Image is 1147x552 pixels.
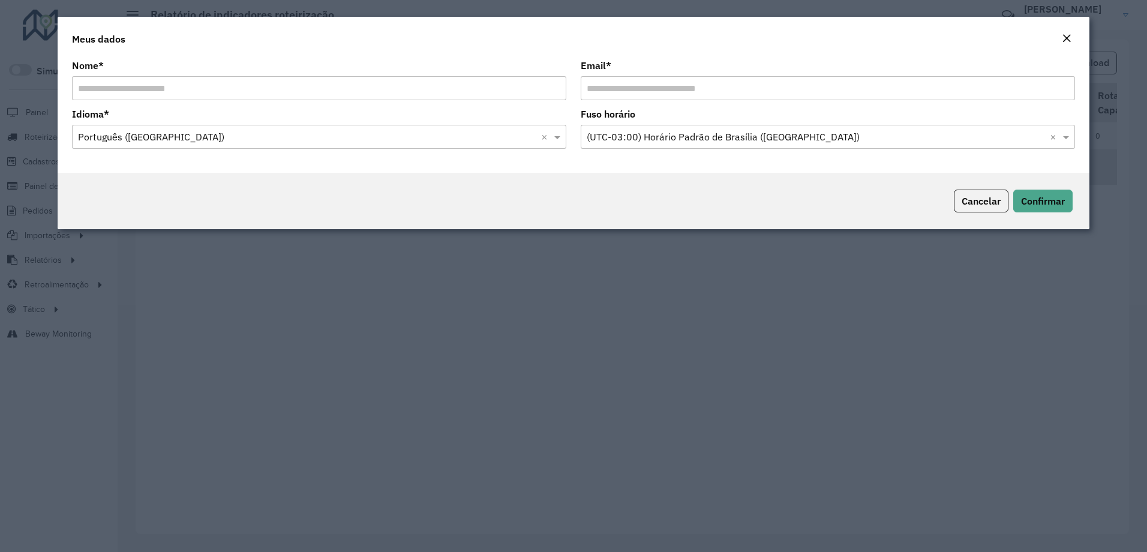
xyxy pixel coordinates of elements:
[541,130,551,144] span: Clear all
[1050,130,1060,144] span: Clear all
[72,32,125,46] h4: Meus dados
[581,58,611,73] label: Email
[1021,195,1065,207] span: Confirmar
[72,107,109,121] label: Idioma
[1058,31,1075,47] button: Close
[581,107,635,121] label: Fuso horário
[72,58,104,73] label: Nome
[1062,34,1071,43] em: Fechar
[1013,190,1073,212] button: Confirmar
[962,195,1001,207] span: Cancelar
[954,190,1008,212] button: Cancelar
